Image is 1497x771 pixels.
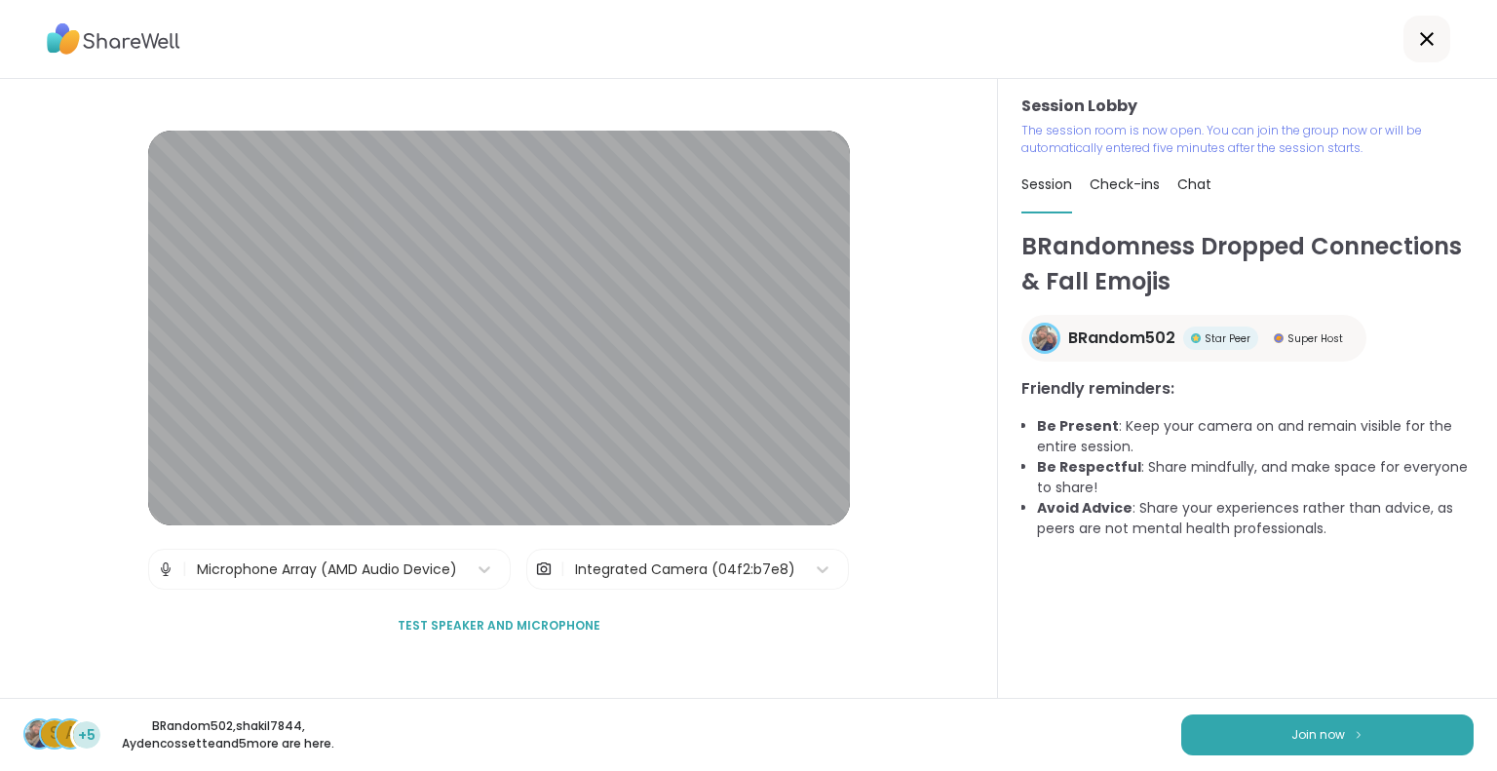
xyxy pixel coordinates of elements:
[1353,729,1364,740] img: ShareWell Logomark
[1032,326,1057,351] img: BRandom502
[1021,95,1474,118] h3: Session Lobby
[50,721,59,747] span: s
[1274,333,1284,343] img: Super Host
[560,550,565,589] span: |
[1021,377,1474,401] h3: Friendly reminders:
[1291,726,1345,744] span: Join now
[1177,174,1211,194] span: Chat
[47,17,180,61] img: ShareWell Logo
[1037,416,1474,457] li: : Keep your camera on and remain visible for the entire session.
[119,717,337,752] p: BRandom502 , shakil7844 , Aydencossette and 5 more are here.
[25,720,53,748] img: BRandom502
[1021,174,1072,194] span: Session
[1037,498,1132,518] b: Avoid Advice
[1287,331,1343,346] span: Super Host
[390,605,608,646] button: Test speaker and microphone
[182,550,187,589] span: |
[65,721,76,747] span: A
[1037,457,1474,498] li: : Share mindfully, and make space for everyone to share!
[1181,714,1474,755] button: Join now
[1021,315,1366,362] a: BRandom502BRandom502Star PeerStar PeerSuper HostSuper Host
[575,559,795,580] div: Integrated Camera (04f2:b7e8)
[197,559,457,580] div: Microphone Array (AMD Audio Device)
[398,617,600,635] span: Test speaker and microphone
[1205,331,1250,346] span: Star Peer
[1037,457,1141,477] b: Be Respectful
[1191,333,1201,343] img: Star Peer
[1021,229,1474,299] h1: BRandomness Dropped Connections & Fall Emojis
[78,725,96,746] span: +5
[535,550,553,589] img: Camera
[1037,416,1119,436] b: Be Present
[1037,498,1474,539] li: : Share your experiences rather than advice, as peers are not mental health professionals.
[1021,122,1474,157] p: The session room is now open. You can join the group now or will be automatically entered five mi...
[157,550,174,589] img: Microphone
[1090,174,1160,194] span: Check-ins
[1068,327,1175,350] span: BRandom502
